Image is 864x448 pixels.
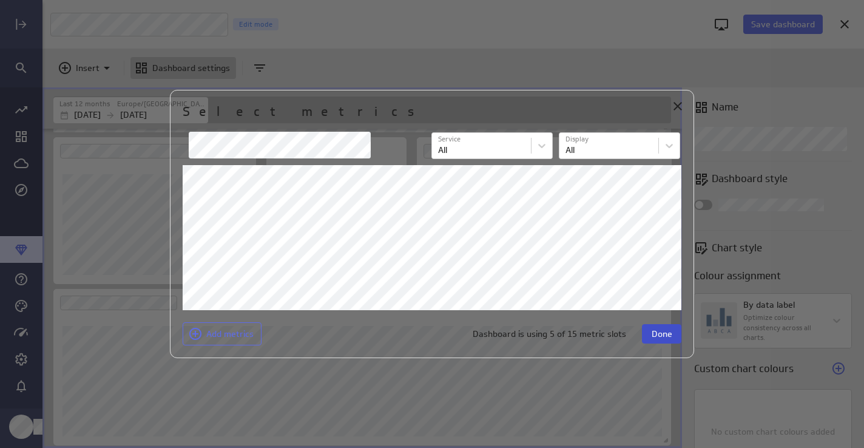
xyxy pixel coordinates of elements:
div: All [565,144,575,157]
button: Add metrics [183,322,262,345]
p: Dashboard is using 5 of 15 metric slots [473,328,626,341]
button: Done [642,324,681,344]
div: All [438,144,447,157]
div: Close [667,96,688,117]
p: Service [438,134,525,144]
p: Display [565,134,652,144]
h2: Select metrics [183,103,427,122]
span: Done [652,328,672,339]
span: Add metrics [206,328,254,339]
